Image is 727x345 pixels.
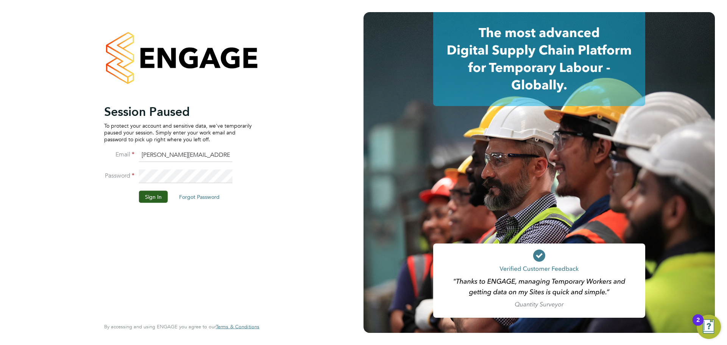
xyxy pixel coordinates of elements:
span: By accessing and using ENGAGE you agree to our [104,323,259,330]
label: Email [104,150,134,158]
a: Terms & Conditions [216,324,259,330]
label: Password [104,172,134,180]
span: Terms & Conditions [216,323,259,330]
button: Forgot Password [173,190,226,203]
input: Enter your work email... [139,148,232,162]
div: 2 [696,320,700,330]
h2: Session Paused [104,104,252,119]
button: Open Resource Center, 2 new notifications [697,315,721,339]
p: To protect your account and sensitive data, we've temporarily paused your session. Simply enter y... [104,122,252,143]
button: Sign In [139,190,168,203]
